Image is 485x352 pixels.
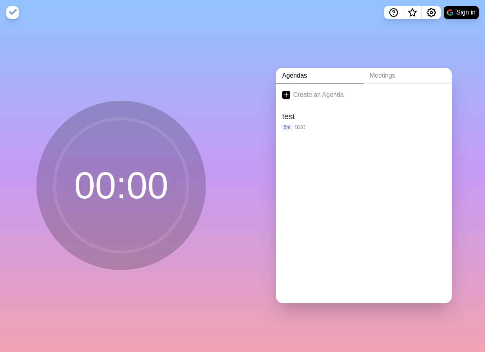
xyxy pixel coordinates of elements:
[447,9,453,16] img: google logo
[422,6,441,19] button: Settings
[281,124,294,131] p: 5m
[6,6,19,19] img: timeblocks logo
[384,6,403,19] button: Help
[444,6,479,19] button: Sign in
[295,122,445,132] p: test
[276,68,363,84] a: Agendas
[276,84,452,106] a: Create an Agenda
[282,111,445,122] h2: test
[363,68,452,84] a: Meetings
[403,6,422,19] button: What’s new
